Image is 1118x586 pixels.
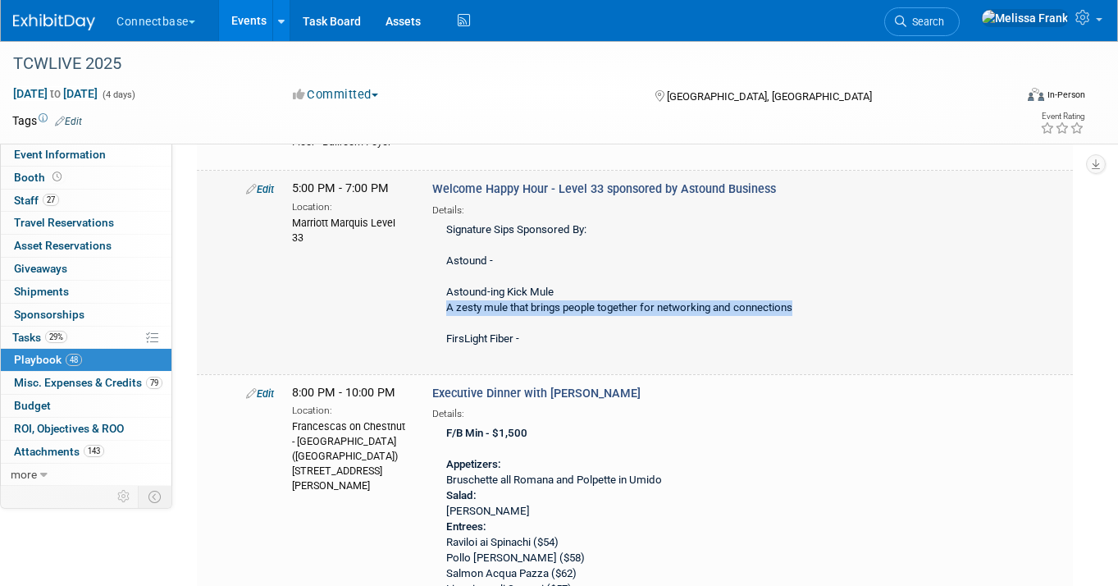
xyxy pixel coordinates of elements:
b: Appetizers: [446,458,501,470]
span: more [11,468,37,481]
div: Marriott Marquis Level 33 [292,214,408,245]
span: 5:00 PM - 7:00 PM [292,181,389,195]
span: Playbook [14,353,82,366]
span: Event Information [14,148,106,161]
div: In-Person [1047,89,1085,101]
span: Booth [14,171,65,184]
span: [GEOGRAPHIC_DATA], [GEOGRAPHIC_DATA] [667,90,872,103]
a: Booth [1,167,171,189]
a: Staff27 [1,190,171,212]
a: Sponsorships [1,304,171,326]
span: ROI, Objectives & ROO [14,422,124,435]
div: Details: [432,199,829,217]
img: ExhibitDay [13,14,95,30]
span: Shipments [14,285,69,298]
span: [DATE] [DATE] [12,86,98,101]
span: Budget [14,399,51,412]
span: to [48,87,63,100]
span: 29% [45,331,67,343]
div: TCWLIVE 2025 [7,49,994,79]
a: Edit [55,116,82,127]
td: Toggle Event Tabs [139,486,172,507]
span: Search [906,16,944,28]
a: more [1,464,171,486]
span: Staff [14,194,59,207]
span: Booth not reserved yet [49,171,65,183]
div: Francescas on Chestnut - [GEOGRAPHIC_DATA] ([GEOGRAPHIC_DATA]) [STREET_ADDRESS][PERSON_NAME] [292,418,408,493]
td: Tags [12,112,82,129]
img: Melissa Frank [981,9,1069,27]
a: Attachments143 [1,441,171,463]
span: Executive Dinner with [PERSON_NAME] [432,387,641,401]
a: Asset Reservations [1,235,171,257]
a: ROI, Objectives & ROO [1,418,171,440]
a: Playbook48 [1,349,171,371]
span: 79 [146,377,162,389]
span: 48 [66,354,82,366]
a: Search [884,7,960,36]
div: Location: [292,401,408,418]
span: Welcome Happy Hour - Level 33 sponsored by Astound Business [432,182,776,196]
span: Sponsorships [14,308,84,321]
div: Details: [432,402,829,421]
a: Shipments [1,281,171,303]
span: (4 days) [101,89,135,100]
b: F/B Min - $1,500 [446,427,527,439]
span: Tasks [12,331,67,344]
a: Tasks29% [1,327,171,349]
a: Edit [246,183,274,195]
a: Travel Reservations [1,212,171,234]
td: Personalize Event Tab Strip [110,486,139,507]
span: 27 [43,194,59,206]
a: Edit [246,387,274,400]
span: Misc. Expenses & Credits [14,376,162,389]
div: Event Rating [1040,112,1084,121]
a: Budget [1,395,171,417]
span: Travel Reservations [14,216,114,229]
span: Giveaways [14,262,67,275]
div: Event Format [927,85,1085,110]
span: Asset Reservations [14,239,112,252]
div: Signature Sips Sponsored By: Astound - Astound-ing Kick Mule A zesty mule that brings people toge... [432,217,829,354]
div: Location: [292,198,408,214]
span: Attachments [14,445,104,458]
span: 143 [84,445,104,457]
a: Giveaways [1,258,171,280]
button: Committed [287,86,385,103]
img: Format-Inperson.png [1028,88,1044,101]
a: Event Information [1,144,171,166]
b: Salad: [446,489,477,501]
span: 8:00 PM - 10:00 PM [292,386,395,400]
b: Entrees: [446,520,486,533]
a: Misc. Expenses & Credits79 [1,372,171,394]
